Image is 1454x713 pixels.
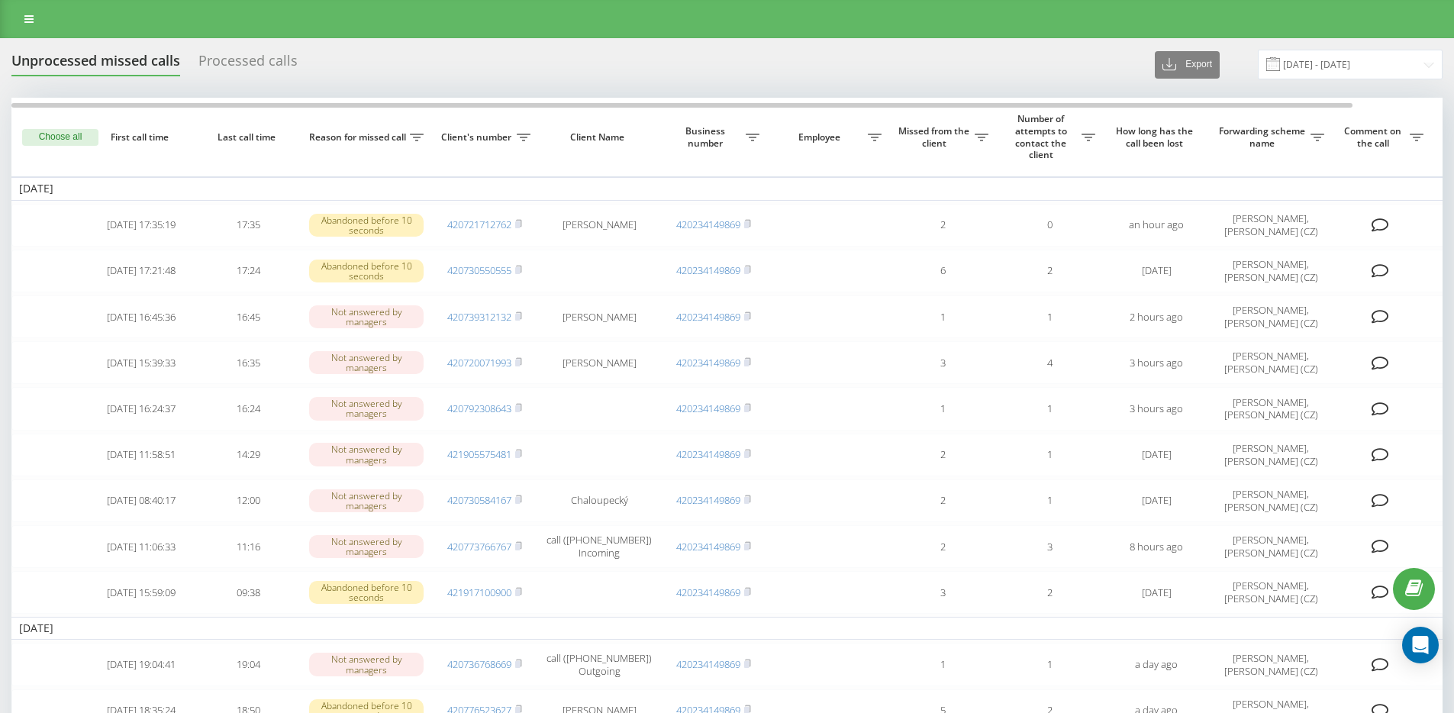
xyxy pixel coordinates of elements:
[309,489,424,512] div: Not answered by managers
[775,131,868,144] span: Employee
[1210,250,1332,292] td: [PERSON_NAME], [PERSON_NAME] (CZ)
[198,53,298,76] div: Processed calls
[88,295,195,338] td: [DATE] 16:45:36
[538,643,660,686] td: call ([PHONE_NUMBER]) Outgoing
[11,53,180,76] div: Unprocessed missed calls
[439,131,517,144] span: Client's number
[1210,204,1332,247] td: [PERSON_NAME], [PERSON_NAME] (CZ)
[1155,51,1220,79] button: Export
[195,434,301,476] td: 14:29
[88,204,195,247] td: [DATE] 17:35:19
[996,434,1103,476] td: 1
[309,653,424,676] div: Not answered by managers
[538,341,660,384] td: [PERSON_NAME]
[1103,295,1210,338] td: 2 hours ago
[538,525,660,568] td: call ([PHONE_NUMBER]) Incoming
[1210,525,1332,568] td: [PERSON_NAME], [PERSON_NAME] (CZ)
[889,479,996,522] td: 2
[1210,571,1332,614] td: [PERSON_NAME], [PERSON_NAME] (CZ)
[996,204,1103,247] td: 0
[889,204,996,247] td: 2
[1103,341,1210,384] td: 3 hours ago
[676,402,740,415] a: 420234149869
[1210,341,1332,384] td: [PERSON_NAME], [PERSON_NAME] (CZ)
[676,356,740,369] a: 420234149869
[1340,125,1410,149] span: Comment on the call
[447,493,511,507] a: 420730584167
[447,540,511,553] a: 420773766767
[309,214,424,237] div: Abandoned before 10 seconds
[195,204,301,247] td: 17:35
[195,295,301,338] td: 16:45
[88,643,195,686] td: [DATE] 19:04:41
[897,125,975,149] span: Missed from the client
[1103,525,1210,568] td: 8 hours ago
[996,479,1103,522] td: 1
[538,295,660,338] td: [PERSON_NAME]
[676,218,740,231] a: 420234149869
[309,535,424,558] div: Not answered by managers
[538,479,660,522] td: Chaloupecký
[1210,387,1332,430] td: [PERSON_NAME], [PERSON_NAME] (CZ)
[195,479,301,522] td: 12:00
[1210,643,1332,686] td: [PERSON_NAME], [PERSON_NAME] (CZ)
[996,341,1103,384] td: 4
[309,443,424,466] div: Not answered by managers
[889,643,996,686] td: 1
[551,131,647,144] span: Client Name
[195,250,301,292] td: 17:24
[88,250,195,292] td: [DATE] 17:21:48
[889,525,996,568] td: 2
[996,295,1103,338] td: 1
[676,540,740,553] a: 420234149869
[676,310,740,324] a: 420234149869
[88,387,195,430] td: [DATE] 16:24:37
[447,657,511,671] a: 420736768669
[1103,387,1210,430] td: 3 hours ago
[447,356,511,369] a: 420720071993
[1103,434,1210,476] td: [DATE]
[1115,125,1198,149] span: How long has the call been lost
[447,263,511,277] a: 420730550555
[538,204,660,247] td: [PERSON_NAME]
[309,581,424,604] div: Abandoned before 10 seconds
[195,525,301,568] td: 11:16
[676,657,740,671] a: 420234149869
[1103,250,1210,292] td: [DATE]
[889,387,996,430] td: 1
[88,341,195,384] td: [DATE] 15:39:33
[88,479,195,522] td: [DATE] 08:40:17
[676,586,740,599] a: 420234149869
[1210,295,1332,338] td: [PERSON_NAME], [PERSON_NAME] (CZ)
[207,131,289,144] span: Last call time
[447,218,511,231] a: 420721712762
[22,129,98,146] button: Choose all
[1210,434,1332,476] td: [PERSON_NAME], [PERSON_NAME] (CZ)
[676,263,740,277] a: 420234149869
[676,493,740,507] a: 420234149869
[88,525,195,568] td: [DATE] 11:06:33
[1210,479,1332,522] td: [PERSON_NAME], [PERSON_NAME] (CZ)
[88,434,195,476] td: [DATE] 11:58:51
[88,571,195,614] td: [DATE] 15:59:09
[309,305,424,328] div: Not answered by managers
[889,571,996,614] td: 3
[996,643,1103,686] td: 1
[996,250,1103,292] td: 2
[447,310,511,324] a: 420739312132
[447,402,511,415] a: 420792308643
[309,131,410,144] span: Reason for missed call
[195,643,301,686] td: 19:04
[309,397,424,420] div: Not answered by managers
[100,131,182,144] span: First call time
[1217,125,1311,149] span: Forwarding scheme name
[447,447,511,461] a: 421905575481
[996,387,1103,430] td: 1
[889,250,996,292] td: 6
[668,125,746,149] span: Business number
[1103,479,1210,522] td: [DATE]
[195,387,301,430] td: 16:24
[1402,627,1439,663] div: Open Intercom Messenger
[195,341,301,384] td: 16:35
[889,341,996,384] td: 3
